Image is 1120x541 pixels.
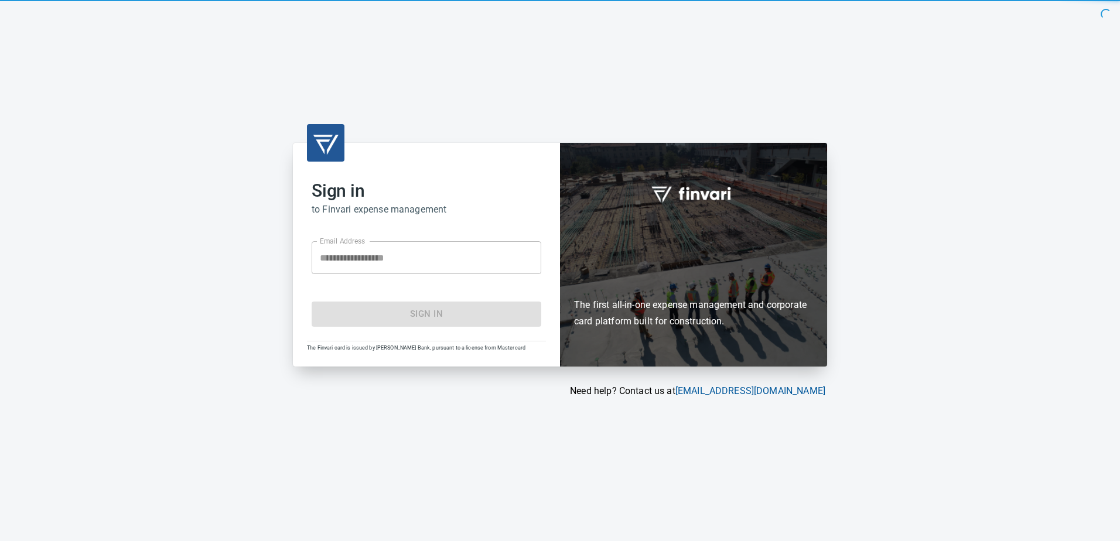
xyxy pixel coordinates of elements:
h2: Sign in [312,180,541,201]
a: [EMAIL_ADDRESS][DOMAIN_NAME] [675,385,825,396]
span: The Finvari card is issued by [PERSON_NAME] Bank, pursuant to a license from Mastercard [307,345,525,351]
div: Finvari [560,143,827,366]
img: transparent_logo.png [312,129,340,157]
p: Need help? Contact us at [293,384,825,398]
h6: The first all-in-one expense management and corporate card platform built for construction. [574,229,813,330]
img: fullword_logo_white.png [650,180,737,207]
h6: to Finvari expense management [312,201,541,218]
